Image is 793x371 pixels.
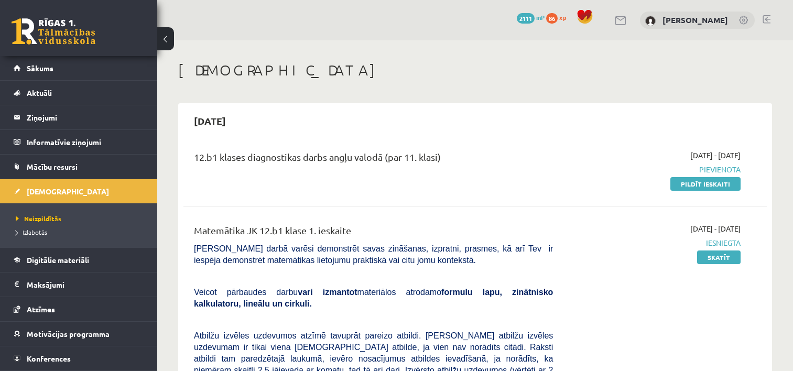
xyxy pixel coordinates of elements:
h2: [DATE] [183,108,236,133]
span: Sākums [27,63,53,73]
a: Digitālie materiāli [14,248,144,272]
a: Atzīmes [14,297,144,321]
span: Izlabotās [16,228,47,236]
div: Matemātika JK 12.b1 klase 1. ieskaite [194,223,553,243]
a: [PERSON_NAME] [662,15,728,25]
span: Mācību resursi [27,162,78,171]
a: Neizpildītās [16,214,147,223]
span: [DATE] - [DATE] [690,150,741,161]
legend: Ziņojumi [27,105,144,129]
div: 12.b1 klases diagnostikas darbs angļu valodā (par 11. klasi) [194,150,553,169]
span: Digitālie materiāli [27,255,89,265]
span: xp [559,13,566,21]
b: formulu lapu, zinātnisko kalkulatoru, lineālu un cirkuli. [194,288,553,308]
a: Informatīvie ziņojumi [14,130,144,154]
a: Izlabotās [16,227,147,237]
span: [PERSON_NAME] darbā varēsi demonstrēt savas zināšanas, izpratni, prasmes, kā arī Tev ir iespēja d... [194,244,553,265]
a: Aktuāli [14,81,144,105]
span: Konferences [27,354,71,363]
span: Motivācijas programma [27,329,110,339]
span: Veicot pārbaudes darbu materiālos atrodamo [194,288,553,308]
b: vari izmantot [298,288,357,297]
a: Motivācijas programma [14,322,144,346]
a: Konferences [14,346,144,370]
span: [DEMOGRAPHIC_DATA] [27,187,109,196]
span: [DATE] - [DATE] [690,223,741,234]
span: Aktuāli [27,88,52,97]
a: 2111 mP [517,13,545,21]
a: Pildīt ieskaiti [670,177,741,191]
span: Atzīmes [27,304,55,314]
a: Rīgas 1. Tālmācības vidusskola [12,18,95,45]
a: Mācību resursi [14,155,144,179]
h1: [DEMOGRAPHIC_DATA] [178,61,772,79]
a: 86 xp [546,13,571,21]
a: [DEMOGRAPHIC_DATA] [14,179,144,203]
span: Pievienota [569,164,741,175]
a: Ziņojumi [14,105,144,129]
img: Robijs Cabuls [645,16,656,26]
span: Iesniegta [569,237,741,248]
span: 2111 [517,13,535,24]
legend: Informatīvie ziņojumi [27,130,144,154]
span: 86 [546,13,558,24]
a: Sākums [14,56,144,80]
span: Neizpildītās [16,214,61,223]
a: Maksājumi [14,272,144,297]
a: Skatīt [697,250,741,264]
legend: Maksājumi [27,272,144,297]
span: mP [536,13,545,21]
